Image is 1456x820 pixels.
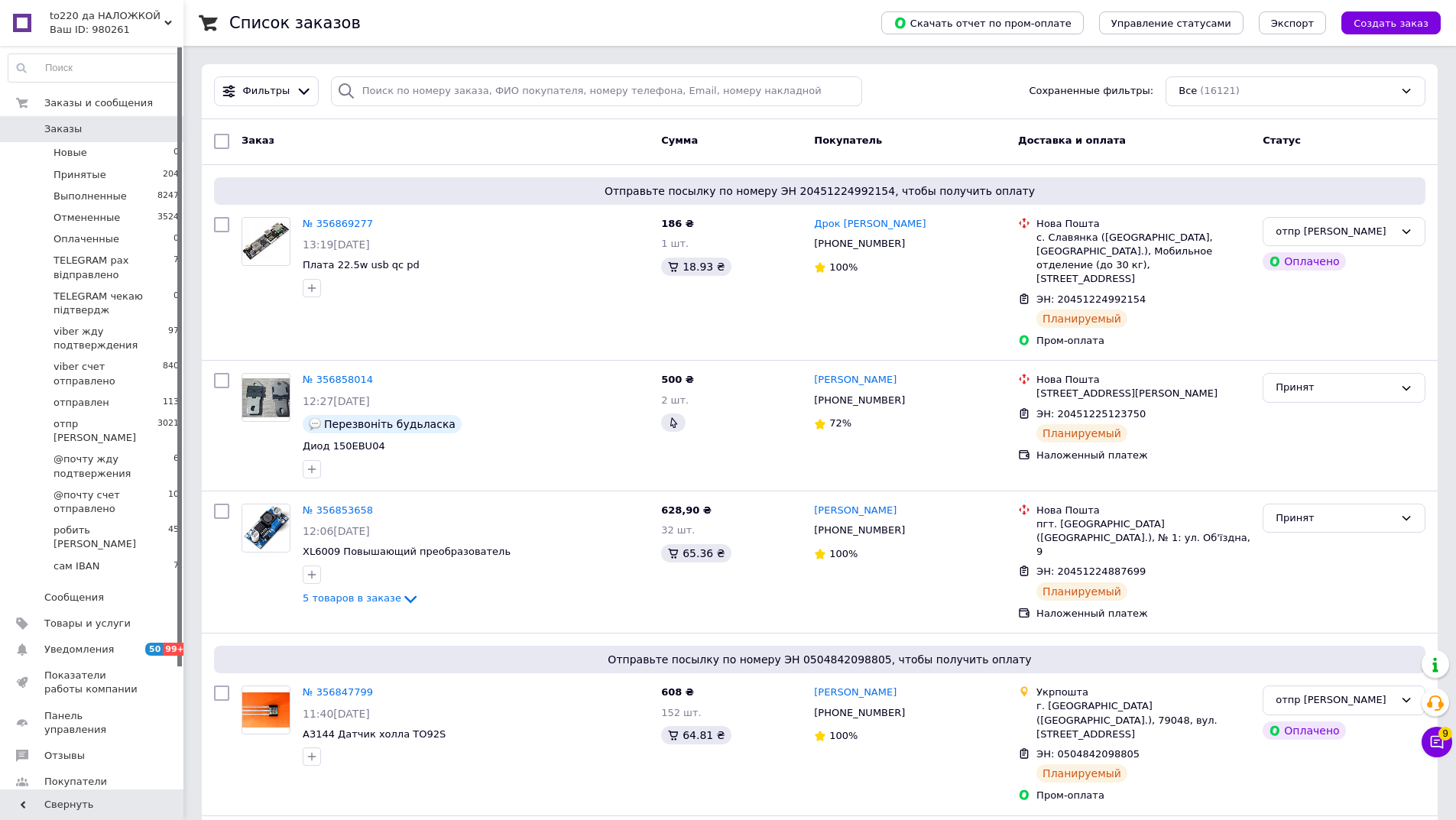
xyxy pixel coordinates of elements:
[1036,373,1250,387] div: Нова Пошта
[303,395,370,407] span: 12:27[DATE]
[1276,510,1394,527] div: Принят
[1036,566,1146,577] span: ЭН: 20451224887699
[163,168,179,182] span: 204
[173,232,179,246] span: 0
[309,418,321,430] img: :speech_balloon:
[54,168,106,182] span: Принятые
[814,504,897,518] a: [PERSON_NAME]
[661,135,698,146] span: Сумма
[54,232,119,246] span: Оплаченные
[303,504,373,516] a: № 356853658
[163,396,179,410] span: 113
[814,217,926,232] a: Дрок [PERSON_NAME]
[173,146,179,160] span: 0
[1263,721,1345,740] div: Оплачено
[44,749,85,763] span: Отзывы
[811,391,908,410] div: [PHONE_NUMBER]
[1354,18,1428,29] span: Создать заказ
[242,373,290,422] a: Фото товару
[1036,582,1127,601] div: Планируемый
[54,290,173,317] span: TELEGRAM чекаю підтвердж
[1036,449,1250,462] div: Наложенный платеж
[303,525,370,537] span: 12:06[DATE]
[1018,135,1126,146] span: Доставка и оплата
[324,418,456,430] span: Перезвоніть будьласка
[168,523,179,551] span: 45
[1036,217,1250,231] div: Нова Пошта
[54,488,168,516] span: @почту счет отправлено
[44,122,82,136] span: Заказы
[44,591,104,604] span: Сообщения
[173,290,179,317] span: 0
[173,452,179,480] span: 6
[814,685,897,700] a: [PERSON_NAME]
[811,234,908,254] div: [PHONE_NUMBER]
[1099,11,1244,34] button: Управление статусами
[168,488,179,516] span: 10
[220,652,1419,667] span: Отправьте посылку по номеру ЭН 0504842098805, чтобы получить оплату
[1036,517,1250,559] div: пгт. [GEOGRAPHIC_DATA] ([GEOGRAPHIC_DATA].), № 1: ул. Об'їздна, 9
[303,592,420,604] a: 5 товаров в заказе
[44,96,153,110] span: Заказы и сообщения
[54,211,120,225] span: Отмененные
[811,520,908,540] div: [PHONE_NUMBER]
[303,440,385,452] a: Диод 150EBU04
[242,217,290,266] a: Фото товару
[303,593,401,604] span: 5 товаров в заказе
[50,9,164,23] span: to220 да НАЛОЖКОЙ
[1036,387,1250,400] div: [STREET_ADDRESS][PERSON_NAME]
[1271,18,1314,29] span: Экспорт
[1326,17,1441,28] a: Создать заказ
[242,504,290,553] a: Фото товару
[661,218,694,229] span: 186 ₴
[1036,607,1250,621] div: Наложенный платеж
[44,617,131,630] span: Товары и услуги
[54,452,173,480] span: @почту жду подтвержения
[168,325,179,352] span: 97
[242,685,290,734] a: Фото товару
[242,505,290,550] img: Фото товару
[661,726,731,744] div: 64.81 ₴
[303,218,373,229] a: № 356869277
[220,183,1419,199] span: Отправьте посылку по номеру ЭН 20451224992154, чтобы получить оплату
[44,643,114,656] span: Уведомления
[661,707,702,718] span: 152 шт.
[303,686,373,698] a: № 356847799
[1276,224,1394,240] div: отпр Іра
[1111,18,1231,29] span: Управление статусами
[157,190,179,203] span: 8247
[1036,310,1127,328] div: Планируемый
[814,373,897,387] a: [PERSON_NAME]
[829,417,851,429] span: 72%
[1036,231,1250,287] div: с. Славянка ([GEOGRAPHIC_DATA], [GEOGRAPHIC_DATA].), Мобильное отделение (до 30 кг), [STREET_ADDR...
[303,728,446,740] a: A3144 Датчик холла TO92S
[145,643,163,656] span: 50
[1029,84,1153,99] span: Сохраненные фильтры:
[242,378,290,417] img: Фото товару
[829,261,858,273] span: 100%
[1179,84,1197,99] span: Все
[1200,85,1240,96] span: (16121)
[163,643,188,656] span: 99+
[54,146,87,160] span: Новые
[303,546,511,557] a: XL6009 Повышающий преобразователь
[44,709,141,737] span: Панель управления
[1036,334,1250,348] div: Пром-оплата
[1422,727,1452,757] button: Чат с покупателем9
[1036,699,1250,741] div: г. [GEOGRAPHIC_DATA] ([GEOGRAPHIC_DATA].), 79048, вул. [STREET_ADDRESS]
[229,14,361,32] h1: Список заказов
[661,394,689,406] span: 2 шт.
[1263,252,1345,271] div: Оплачено
[44,775,107,789] span: Покупатели
[661,544,731,562] div: 65.36 ₴
[173,254,179,281] span: 7
[303,259,420,271] span: Плата 22.5w usb qc pd
[242,222,290,260] img: Фото товару
[1036,408,1146,420] span: ЭН: 20451225123750
[54,325,168,352] span: viber жду подтверждения
[54,523,168,551] span: робить [PERSON_NAME]
[1438,727,1452,741] span: 9
[661,504,712,516] span: 628,90 ₴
